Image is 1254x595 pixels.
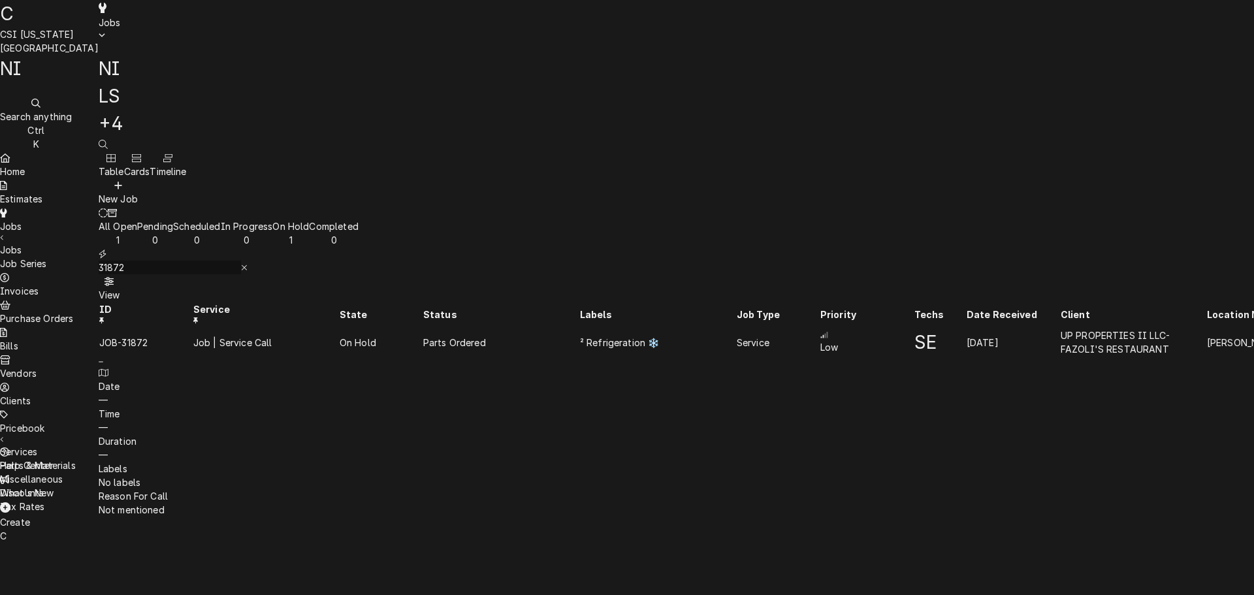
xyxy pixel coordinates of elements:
div: Job Type [737,308,819,321]
span: View [99,289,120,300]
div: Labels [580,308,735,321]
span: K [33,138,39,150]
div: Status [423,308,579,321]
div: Job | Service Call [193,336,338,349]
div: Completed [309,219,358,233]
div: [DATE] [967,336,1059,349]
div: Client [1061,308,1206,321]
div: 0 [137,233,173,247]
div: Parts Ordered [423,336,579,349]
div: UP PROPERTIES II LLC-FAZOLI'S RESTAURANT [1061,329,1206,356]
div: On Hold [340,336,422,349]
span: No labels [99,477,140,488]
span: New Job [99,193,138,204]
div: State [340,308,422,321]
div: ID [99,302,192,326]
div: ² Refrigeration ❄️ [580,336,735,349]
span: Low [820,342,838,353]
div: 0 [221,233,273,247]
button: Erase input [241,261,248,274]
button: View [99,274,120,302]
div: 0 [173,233,220,247]
div: 0 [309,233,358,247]
button: New Job [99,178,138,206]
div: JOB-31872 [99,336,192,349]
div: Date Received [967,308,1059,321]
div: Pending [137,219,173,233]
div: Scheduled [173,219,220,233]
button: Open search [99,137,108,151]
div: Service [193,302,338,326]
div: SE [914,329,965,356]
div: In Progress [221,219,273,233]
div: 1 [272,233,309,247]
div: On Hold [272,219,309,233]
div: Techs [914,308,965,321]
div: Table [99,165,124,178]
div: 1 [99,233,137,247]
input: Keyword search [99,261,241,274]
div: Service [737,336,819,349]
div: Cards [124,165,150,178]
div: All Open [99,219,137,233]
span: Ctrl [27,125,44,136]
div: Timeline [150,165,186,178]
div: Priority [820,308,913,321]
span: Jobs [99,17,121,28]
